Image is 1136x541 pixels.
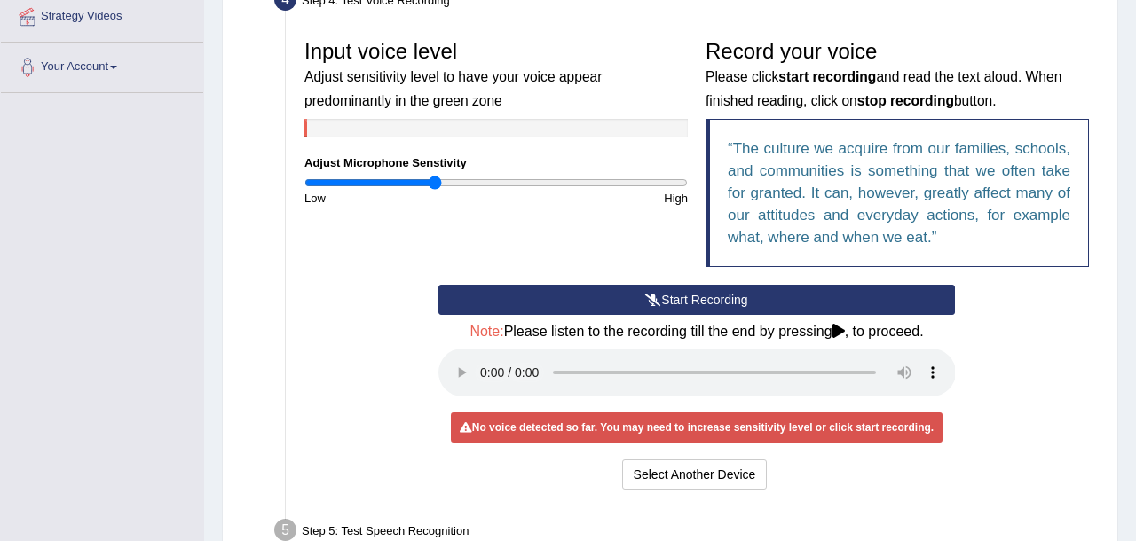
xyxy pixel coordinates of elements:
[438,285,956,315] button: Start Recording
[496,190,697,207] div: High
[728,140,1070,246] q: The culture we acquire from our families, schools, and communities is something that we often tak...
[304,40,688,110] h3: Input voice level
[304,154,467,171] label: Adjust Microphone Senstivity
[622,459,768,490] button: Select Another Device
[778,69,876,84] b: start recording
[438,324,956,340] h4: Please listen to the recording till the end by pressing , to proceed.
[857,93,954,108] b: stop recording
[1,43,203,87] a: Your Account
[451,412,943,443] div: No voice detected so far. You may need to increase sensitivity level or click start recording.
[706,69,1061,107] small: Please click and read the text aloud. When finished reading, click on button.
[469,324,503,339] span: Note:
[706,40,1089,110] h3: Record your voice
[304,69,602,107] small: Adjust sensitivity level to have your voice appear predominantly in the green zone
[296,190,496,207] div: Low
